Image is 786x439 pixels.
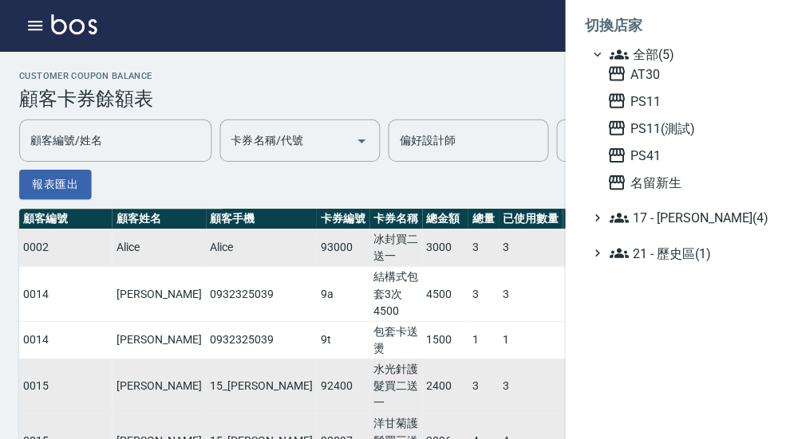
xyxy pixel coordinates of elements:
li: 切換店家 [582,6,767,45]
span: 全部(5) [606,45,760,64]
span: PS11(測試) [604,118,760,137]
span: 21 - 歷史區(1) [606,242,760,261]
span: PS41 [604,145,760,164]
span: 17 - [PERSON_NAME](4) [606,207,760,226]
span: 名留新生 [604,172,760,191]
span: AT30 [604,64,760,83]
span: PS11 [604,91,760,110]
